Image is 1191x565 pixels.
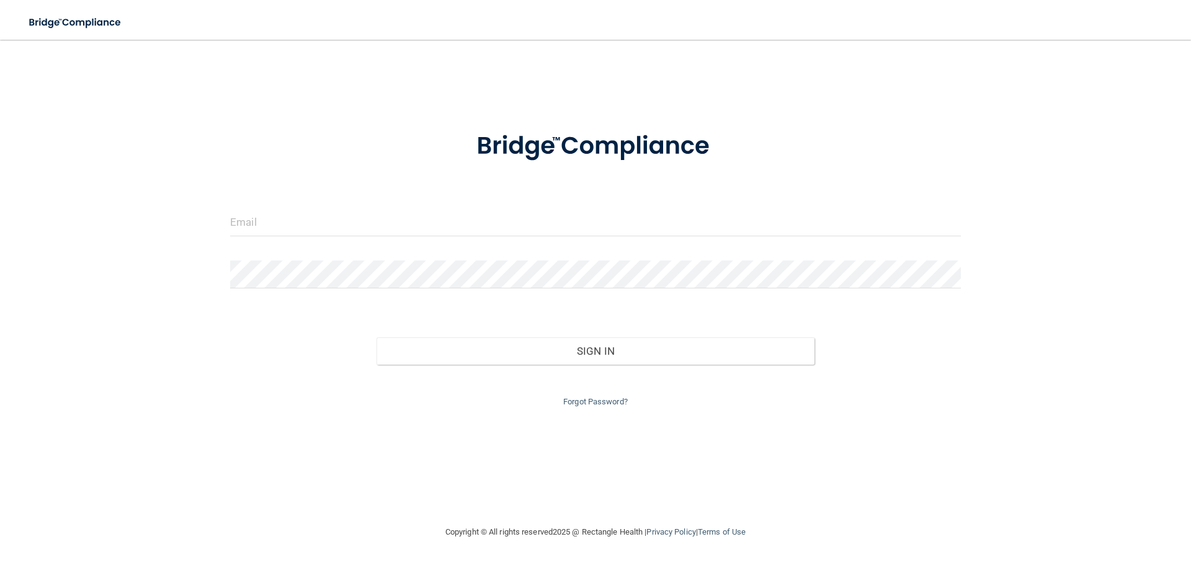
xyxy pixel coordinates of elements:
[646,527,695,536] a: Privacy Policy
[377,337,815,365] button: Sign In
[698,527,746,536] a: Terms of Use
[369,512,822,552] div: Copyright © All rights reserved 2025 @ Rectangle Health | |
[230,208,961,236] input: Email
[451,114,740,179] img: bridge_compliance_login_screen.278c3ca4.svg
[19,10,133,35] img: bridge_compliance_login_screen.278c3ca4.svg
[563,397,628,406] a: Forgot Password?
